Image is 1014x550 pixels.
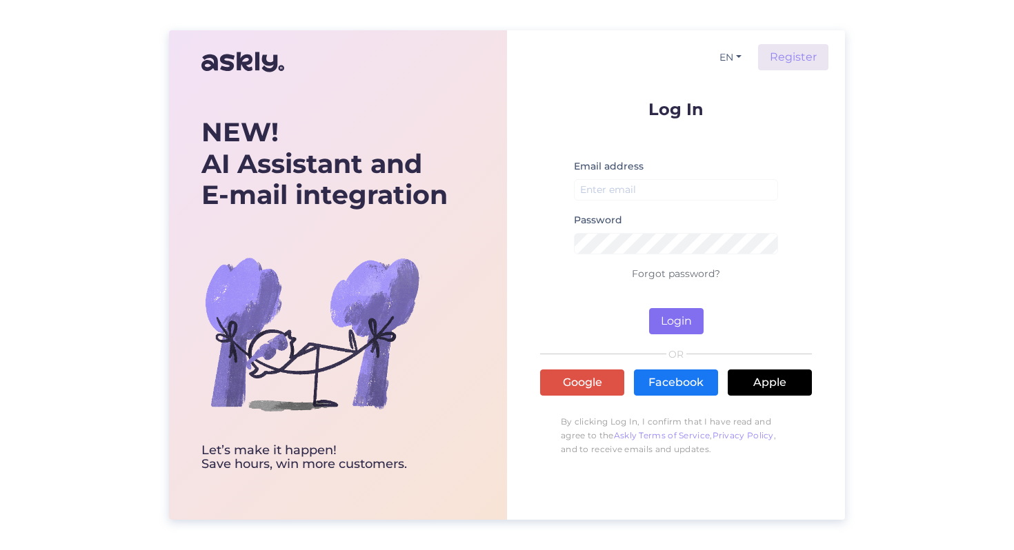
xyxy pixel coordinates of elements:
a: Privacy Policy [713,430,774,440]
a: Register [758,44,828,70]
a: Google [540,369,624,396]
a: Apple [728,369,812,396]
p: By clicking Log In, I confirm that I have read and agree to the , , and to receive emails and upd... [540,408,812,463]
img: Askly [201,45,284,79]
a: Askly Terms of Service [614,430,710,440]
img: bg-askly [201,223,422,444]
input: Enter email [574,179,778,201]
button: Login [649,308,704,334]
a: Facebook [634,369,718,396]
span: OR [666,349,686,359]
label: Email address [574,159,644,174]
label: Password [574,213,622,227]
div: Let’s make it happen! Save hours, win more customers. [201,444,448,471]
button: EN [714,48,747,68]
a: Forgot password? [632,267,720,280]
b: NEW! [201,116,279,148]
p: Log In [540,101,812,118]
div: AI Assistant and E-mail integration [201,116,448,211]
